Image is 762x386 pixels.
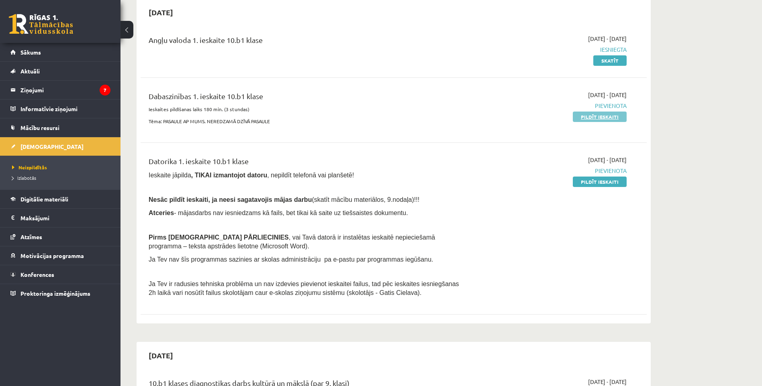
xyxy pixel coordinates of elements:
[588,378,627,386] span: [DATE] - [DATE]
[149,91,463,106] div: Dabaszinības 1. ieskaite 10.b1 klase
[9,14,73,34] a: Rīgas 1. Tālmācības vidusskola
[20,233,42,240] span: Atzīmes
[149,280,459,296] span: Ja Tev ir radusies tehniska problēma un nav izdevies pievienot ieskaitei failus, tad pēc ieskaite...
[588,91,627,99] span: [DATE] - [DATE]
[149,156,463,171] div: Datorika 1. ieskaite 10.b1 klase
[475,45,627,54] span: Iesniegta
[573,177,627,187] a: Pildīt ieskaiti
[12,164,112,171] a: Neizpildītās
[20,290,90,297] span: Proktoringa izmēģinājums
[149,234,289,241] span: Pirms [DEMOGRAPHIC_DATA] PĀRLIECINIES
[20,124,59,131] span: Mācību resursi
[149,256,433,263] span: Ja Tev nav šīs programmas sazinies ar skolas administrāciju pa e-pastu par programmas iegūšanu.
[10,100,110,118] a: Informatīvie ziņojumi
[149,172,354,179] span: Ieskaite jāpilda , nepildīt telefonā vai planšetē!
[20,195,68,203] span: Digitālie materiāli
[475,102,627,110] span: Pievienota
[20,252,84,259] span: Motivācijas programma
[191,172,267,179] b: , TIKAI izmantojot datoru
[20,49,41,56] span: Sākums
[475,167,627,175] span: Pievienota
[141,346,181,365] h2: [DATE]
[12,174,112,181] a: Izlabotās
[149,196,312,203] span: Nesāc pildīt ieskaiti, ja neesi sagatavojis mājas darbu
[149,35,463,49] div: Angļu valoda 1. ieskaite 10.b1 klase
[12,164,47,171] span: Neizpildītās
[10,118,110,137] a: Mācību resursi
[149,209,408,216] span: - mājasdarbs nav iesniedzams kā fails, bet tikai kā saite uz tiešsaistes dokumentu.
[10,284,110,303] a: Proktoringa izmēģinājums
[588,156,627,164] span: [DATE] - [DATE]
[588,35,627,43] span: [DATE] - [DATE]
[10,43,110,61] a: Sākums
[10,62,110,80] a: Aktuāli
[10,209,110,227] a: Maksājumi
[149,118,463,125] p: Tēma: PASAULE AP MUMS. NEREDZAMĀ DZĪVĀ PASAULE
[10,265,110,284] a: Konferences
[20,209,110,227] legend: Maksājumi
[593,55,627,66] a: Skatīt
[20,271,54,278] span: Konferences
[149,234,435,250] span: , vai Tavā datorā ir instalētas ieskaitē nepieciešamā programma – teksta apstrādes lietotne (Micr...
[10,246,110,265] a: Motivācijas programma
[149,209,174,216] b: Atceries
[20,81,110,99] legend: Ziņojumi
[573,112,627,122] a: Pildīt ieskaiti
[12,175,36,181] span: Izlabotās
[20,100,110,118] legend: Informatīvie ziņojumi
[20,143,84,150] span: [DEMOGRAPHIC_DATA]
[20,67,40,75] span: Aktuāli
[10,137,110,156] a: [DEMOGRAPHIC_DATA]
[10,228,110,246] a: Atzīmes
[100,85,110,95] i: 7
[149,106,463,113] p: Ieskaites pildīšanas laiks 180 min. (3 stundas)
[10,81,110,99] a: Ziņojumi7
[141,3,181,22] h2: [DATE]
[312,196,419,203] span: (skatīt mācību materiālos, 9.nodaļa)!!!
[10,190,110,208] a: Digitālie materiāli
